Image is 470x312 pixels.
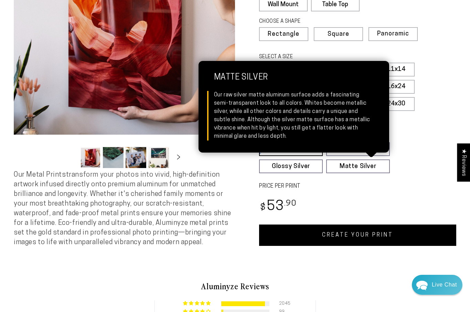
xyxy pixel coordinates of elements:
[64,10,82,28] img: Marie J
[326,159,390,173] a: Matte Silver
[259,225,456,246] a: CREATE YOUR PRINT
[378,80,415,94] label: 16x24
[260,203,266,212] span: $
[53,198,93,201] span: We run on
[214,73,374,91] strong: Matte Silver
[79,10,97,28] img: Helga
[259,183,456,190] label: PRICE PER PRINT
[378,97,415,111] label: 24x30
[74,196,93,201] span: Re:amaze
[259,53,375,61] legend: SELECT A SIZE
[259,159,323,173] a: Glossy Silver
[377,31,409,37] span: Panoramic
[268,31,299,38] span: Rectangle
[80,147,101,168] button: Load image 1 in gallery view
[14,171,231,246] span: Our Metal Prints transform your photos into vivid, high-definition artwork infused directly onto ...
[378,63,415,76] label: 11x14
[457,143,470,181] div: Click to open Judge.me floating reviews tab
[284,200,297,208] sup: .90
[412,275,462,295] div: Chat widget toggle
[45,208,101,219] a: Leave A Message
[34,280,436,292] h2: Aluminyze Reviews
[432,275,457,295] div: Contact Us Directly
[259,18,354,25] legend: CHOOSE A SHAPE
[50,10,68,28] img: John
[126,147,146,168] button: Load image 3 in gallery view
[171,150,186,165] button: Slide right
[183,301,212,306] div: 91% (2045) reviews with 5 star rating
[259,200,297,214] bdi: 53
[103,147,124,168] button: Load image 2 in gallery view
[52,34,94,39] span: Away until [DATE]
[328,31,349,38] span: Square
[63,150,78,165] button: Slide left
[214,91,374,141] div: Our raw silver matte aluminum surface adds a fascinating semi-transparent look to all colors. Whi...
[279,301,287,306] div: 2045
[148,147,169,168] button: Load image 4 in gallery view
